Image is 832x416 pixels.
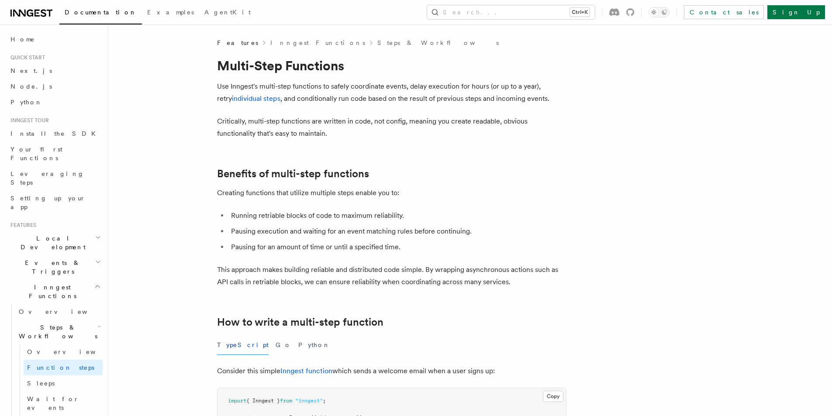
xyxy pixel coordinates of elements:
button: Toggle dark mode [649,7,670,17]
p: Creating functions that utilize multiple steps enable you to: [217,187,566,199]
a: Home [7,31,103,47]
button: Python [298,335,330,355]
span: ; [323,398,326,404]
a: Next.js [7,63,103,79]
a: Your first Functions [7,141,103,166]
span: import [228,398,246,404]
p: This approach makes building reliable and distributed code simple. By wrapping asynchronous actio... [217,264,566,288]
button: Copy [543,391,563,402]
span: Function steps [27,364,94,371]
span: from [280,398,292,404]
span: Features [7,222,36,229]
button: Search...Ctrl+K [427,5,595,19]
a: Inngest Functions [270,38,365,47]
a: Examples [142,3,199,24]
span: Documentation [65,9,137,16]
a: Function steps [24,360,103,375]
span: Overview [19,308,109,315]
span: Sleeps [27,380,55,387]
li: Pausing for an amount of time or until a specified time. [228,241,566,253]
span: Features [217,38,258,47]
a: Benefits of multi-step functions [217,168,369,180]
a: Install the SDK [7,126,103,141]
span: Install the SDK [10,130,101,137]
li: Running retriable blocks of code to maximum reliability. [228,210,566,222]
span: { Inngest } [246,398,280,404]
a: Documentation [59,3,142,24]
span: Local Development [7,234,95,251]
a: individual steps [232,94,280,103]
a: Contact sales [684,5,764,19]
a: Leveraging Steps [7,166,103,190]
span: Setting up your app [10,195,86,210]
a: Sleeps [24,375,103,391]
span: "inngest" [295,398,323,404]
a: Wait for events [24,391,103,416]
span: Leveraging Steps [10,170,84,186]
span: Inngest Functions [7,283,94,300]
span: Inngest tour [7,117,49,124]
a: Steps & Workflows [377,38,499,47]
button: TypeScript [217,335,269,355]
span: Events & Triggers [7,258,95,276]
span: AgentKit [204,9,251,16]
span: Overview [27,348,117,355]
span: Wait for events [27,395,79,411]
kbd: Ctrl+K [570,8,590,17]
button: Local Development [7,230,103,255]
span: Steps & Workflows [15,323,97,340]
button: Events & Triggers [7,255,103,279]
p: Use Inngest's multi-step functions to safely coordinate events, delay execution for hours (or up ... [217,80,566,105]
li: Pausing execution and waiting for an event matching rules before continuing. [228,225,566,237]
a: Python [7,94,103,110]
span: Next.js [10,67,52,74]
a: Setting up your app [7,190,103,215]
a: Inngest function [280,367,332,375]
span: Your first Functions [10,146,62,162]
a: Node.js [7,79,103,94]
p: Consider this simple which sends a welcome email when a user signs up: [217,365,566,377]
button: Inngest Functions [7,279,103,304]
button: Go [276,335,291,355]
button: Steps & Workflows [15,320,103,344]
a: Overview [24,344,103,360]
span: Home [10,35,35,44]
a: Overview [15,304,103,320]
span: Python [10,99,42,106]
h1: Multi-Step Functions [217,58,566,73]
span: Node.js [10,83,52,90]
a: Sign Up [767,5,825,19]
p: Critically, multi-step functions are written in code, not config, meaning you create readable, ob... [217,115,566,140]
a: How to write a multi-step function [217,316,383,328]
a: AgentKit [199,3,256,24]
span: Examples [147,9,194,16]
span: Quick start [7,54,45,61]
